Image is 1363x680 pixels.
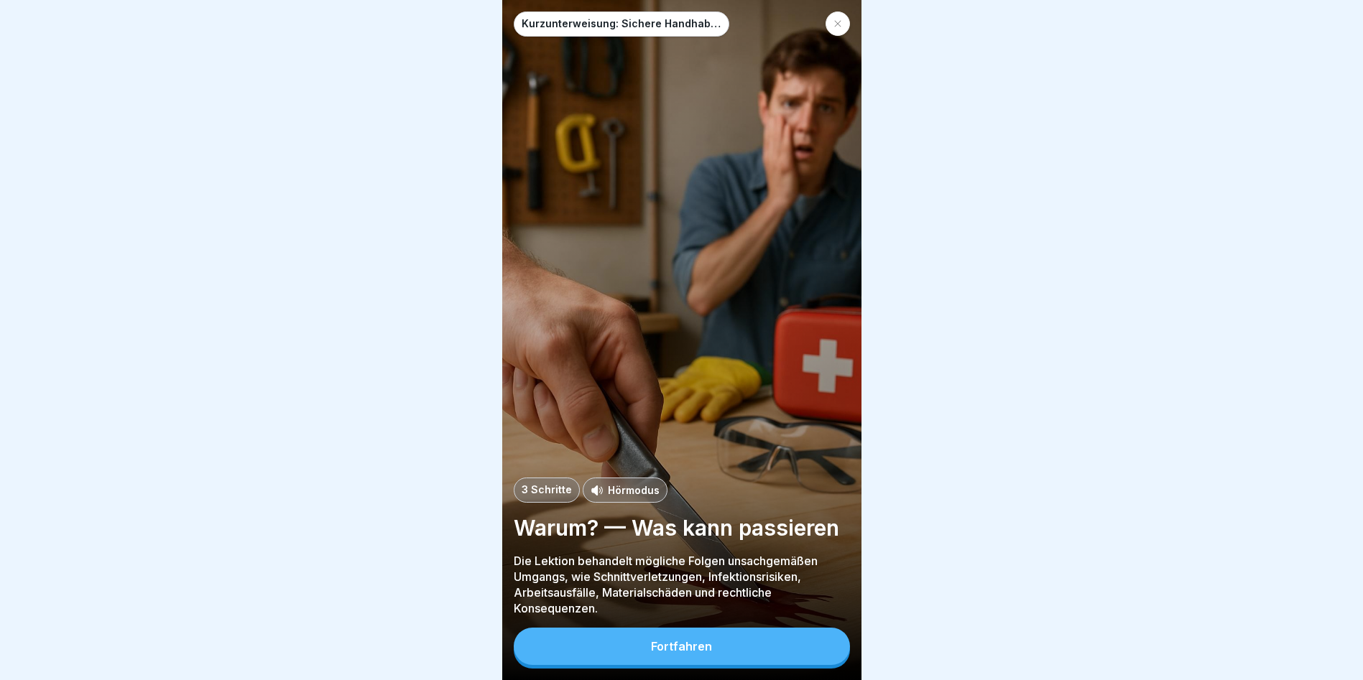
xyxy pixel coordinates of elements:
p: Die Lektion behandelt mögliche Folgen unsachgemäßen Umgangs, wie Schnittverletzungen, Infektionsr... [514,553,850,616]
p: Hörmodus [608,483,660,498]
p: 3 Schritte [522,484,572,496]
div: Fortfahren [651,640,712,653]
p: Kurzunterweisung: Sichere Handhabung von Sicherheitsmessern [522,18,721,30]
p: Warum? — Was kann passieren [514,514,850,541]
button: Fortfahren [514,628,850,665]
